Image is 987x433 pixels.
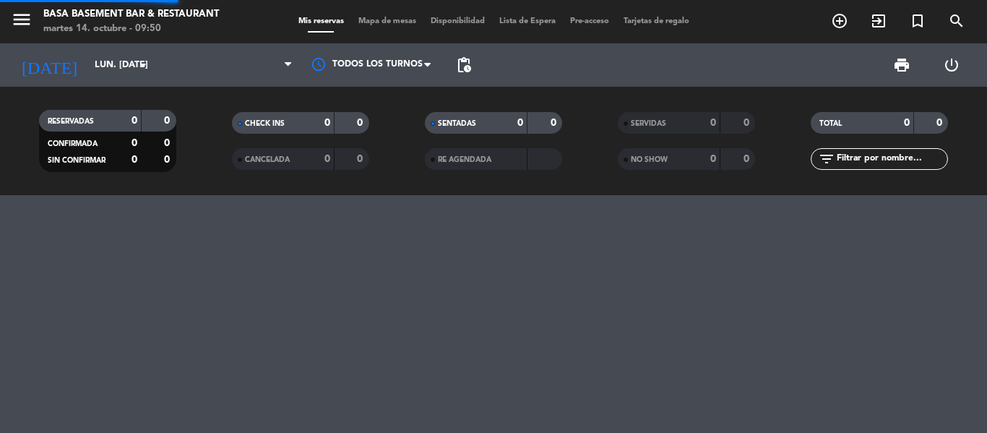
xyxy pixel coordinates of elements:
[710,118,716,128] strong: 0
[631,156,668,163] span: NO SHOW
[943,56,960,74] i: power_settings_new
[11,49,87,81] i: [DATE]
[351,17,423,25] span: Mapa de mesas
[631,120,666,127] span: SERVIDAS
[904,118,910,128] strong: 0
[324,154,330,164] strong: 0
[11,9,33,35] button: menu
[492,17,563,25] span: Lista de Espera
[357,118,366,128] strong: 0
[164,116,173,126] strong: 0
[818,150,835,168] i: filter_list
[357,154,366,164] strong: 0
[744,118,752,128] strong: 0
[819,120,842,127] span: TOTAL
[616,17,697,25] span: Tarjetas de regalo
[926,43,976,87] div: LOG OUT
[164,155,173,165] strong: 0
[48,118,94,125] span: RESERVADAS
[438,156,491,163] span: RE AGENDADA
[132,138,137,148] strong: 0
[835,151,947,167] input: Filtrar por nombre...
[43,7,219,22] div: Basa Basement Bar & Restaurant
[11,9,33,30] i: menu
[132,116,137,126] strong: 0
[893,56,910,74] span: print
[744,154,752,164] strong: 0
[909,12,926,30] i: turned_in_not
[455,56,473,74] span: pending_actions
[48,157,105,164] span: SIN CONFIRMAR
[438,120,476,127] span: SENTADAS
[164,138,173,148] strong: 0
[134,56,152,74] i: arrow_drop_down
[245,120,285,127] span: CHECK INS
[291,17,351,25] span: Mis reservas
[563,17,616,25] span: Pre-acceso
[710,154,716,164] strong: 0
[43,22,219,36] div: martes 14. octubre - 09:50
[48,140,98,147] span: CONFIRMADA
[831,12,848,30] i: add_circle_outline
[517,118,523,128] strong: 0
[936,118,945,128] strong: 0
[948,12,965,30] i: search
[551,118,559,128] strong: 0
[423,17,492,25] span: Disponibilidad
[324,118,330,128] strong: 0
[245,156,290,163] span: CANCELADA
[870,12,887,30] i: exit_to_app
[132,155,137,165] strong: 0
